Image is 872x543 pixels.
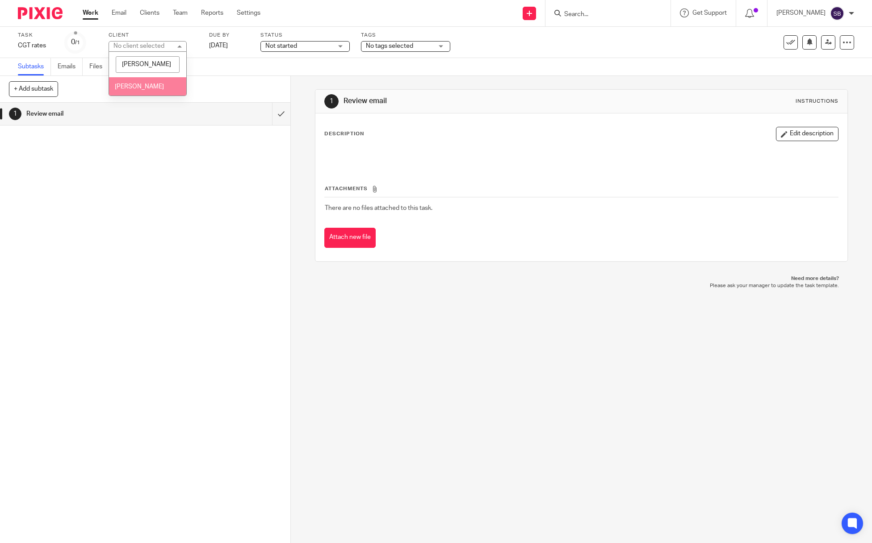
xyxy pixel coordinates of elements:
p: Please ask your manager to update the task template. [324,282,839,289]
a: Clients [140,8,159,17]
button: + Add subtask [9,81,58,96]
div: No client selected [113,43,164,49]
a: Reports [201,8,223,17]
span: [DATE] [209,42,228,49]
div: 0 [71,37,80,47]
a: Team [173,8,188,17]
p: Need more details? [324,275,839,282]
span: Not started [265,43,297,49]
a: Files [89,58,109,75]
label: Status [260,32,350,39]
label: Task [18,32,54,39]
input: Search [563,11,644,19]
span: No tags selected [366,43,413,49]
p: Description [324,130,364,138]
a: Email [112,8,126,17]
input: Search options... [116,56,180,73]
button: Edit description [776,127,838,141]
div: CGT rates [18,41,54,50]
span: Attachments [325,186,368,191]
button: Attach new file [324,228,376,248]
h1: Review email [344,96,600,106]
span: Get Support [692,10,727,16]
div: Instructions [796,98,838,105]
small: /1 [75,40,80,45]
span: [PERSON_NAME] [115,84,164,90]
img: Pixie [18,7,63,19]
a: Emails [58,58,83,75]
div: 1 [324,94,339,109]
label: Due by [209,32,249,39]
label: Client [109,32,198,39]
a: Settings [237,8,260,17]
a: Subtasks [18,58,51,75]
a: Work [83,8,98,17]
p: [PERSON_NAME] [776,8,826,17]
span: There are no files attached to this task. [325,205,432,211]
h1: Review email [26,107,184,121]
img: svg%3E [830,6,844,21]
div: 1 [9,108,21,120]
label: Tags [361,32,450,39]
